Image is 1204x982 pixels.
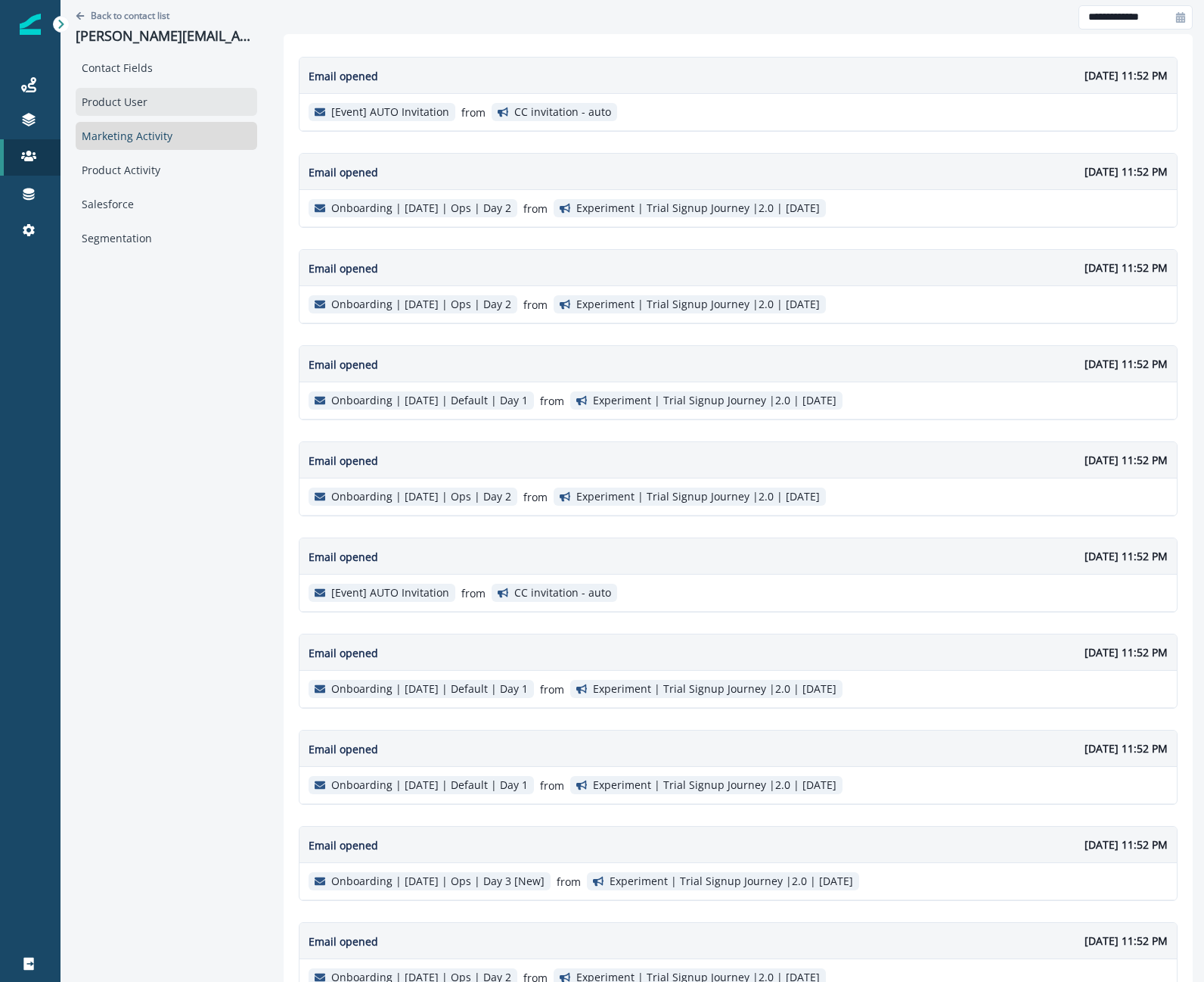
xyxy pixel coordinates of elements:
[331,106,449,119] p: [Event] AUTO Invitation
[331,298,511,311] p: Onboarding | [DATE] | Ops | Day 2
[540,778,564,793] p: from
[514,587,611,600] p: CC invitation - auto
[1085,356,1168,372] p: [DATE] 11:52 PM
[610,875,853,888] p: Experiment | Trial Signup Journey |2.0 | [DATE]
[576,491,820,503] p: Experiment | Trial Signup Journey |2.0 | [DATE]
[309,260,378,276] p: Email opened
[331,202,511,215] p: Onboarding | [DATE] | Ops | Day 2
[557,874,581,890] p: from
[1085,164,1168,179] p: [DATE] 11:52 PM
[76,28,257,45] p: [PERSON_NAME][EMAIL_ADDRESS][DOMAIN_NAME]
[309,549,378,565] p: Email opened
[1085,260,1168,276] p: [DATE] 11:52 PM
[309,453,378,469] p: Email opened
[576,298,820,311] p: Experiment | Trial Signup Journey |2.0 | [DATE]
[576,202,820,215] p: Experiment | Trial Signup Journey |2.0 | [DATE]
[309,837,378,853] p: Email opened
[331,587,449,600] p: [Event] AUTO Invitation
[1085,837,1168,853] p: [DATE] 11:52 PM
[593,683,836,696] p: Experiment | Trial Signup Journey |2.0 | [DATE]
[461,104,486,120] p: from
[76,88,257,116] div: Product User
[514,106,611,119] p: CC invitation - auto
[76,54,257,82] div: Contact Fields
[461,585,486,601] p: from
[331,683,528,696] p: Onboarding | [DATE] | Default | Day 1
[309,741,378,757] p: Email opened
[1085,67,1168,83] p: [DATE] 11:52 PM
[331,491,511,503] p: Onboarding | [DATE] | Ops | Day 2
[76,224,257,252] div: Segmentation
[1085,933,1168,949] p: [DATE] 11:52 PM
[331,875,545,888] p: Onboarding | [DATE] | Ops | Day 3 [New]
[1085,548,1168,564] p: [DATE] 11:52 PM
[331,779,528,792] p: Onboarding | [DATE] | Default | Day 1
[593,394,836,407] p: Experiment | Trial Signup Journey |2.0 | [DATE]
[309,68,378,84] p: Email opened
[1085,452,1168,468] p: [DATE] 11:52 PM
[540,393,564,409] p: from
[76,190,257,218] div: Salesforce
[523,297,548,313] p: from
[309,645,378,661] p: Email opened
[309,934,378,949] p: Email opened
[1085,740,1168,756] p: [DATE] 11:52 PM
[309,164,378,180] p: Email opened
[76,156,257,184] div: Product Activity
[76,122,257,150] div: Marketing Activity
[540,681,564,697] p: from
[20,14,41,35] img: Inflection
[1085,644,1168,660] p: [DATE] 11:52 PM
[309,357,378,373] p: Email opened
[91,9,169,22] p: Back to contact list
[76,9,169,22] button: Go back
[593,779,836,792] p: Experiment | Trial Signup Journey |2.0 | [DATE]
[331,394,528,407] p: Onboarding | [DATE] | Default | Day 1
[523,201,548,217] p: from
[523,489,548,505] p: from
